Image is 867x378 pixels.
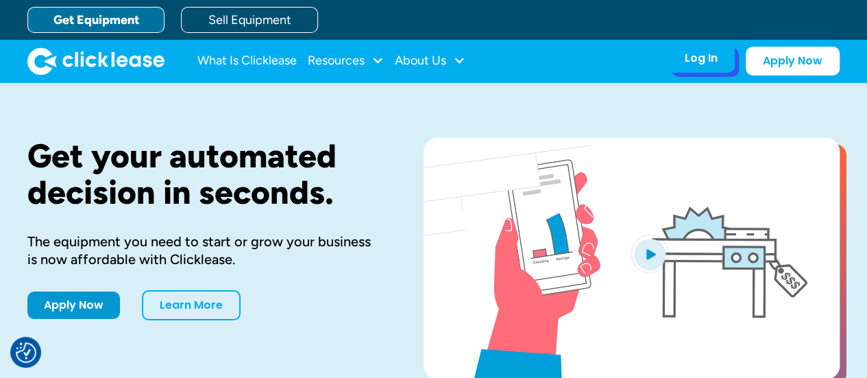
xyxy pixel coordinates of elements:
a: Apply Now [746,47,840,75]
a: home [27,47,164,75]
img: Blue play button logo on a light blue circular background [631,235,668,273]
div: The equipment you need to start or grow your business is now affordable with Clicklease. [27,233,380,268]
img: Revisit consent button [16,342,36,363]
a: What Is Clicklease [197,47,297,75]
img: Clicklease logo [27,47,164,75]
div: Resources [308,47,384,75]
button: Consent Preferences [16,342,36,363]
a: Apply Now [27,292,120,319]
a: Sell Equipment [181,7,318,33]
a: Get Equipment [27,7,164,33]
div: Log In [685,51,718,65]
a: Learn More [142,290,241,320]
h1: Get your automated decision in seconds. [27,138,380,211]
div: About Us [395,47,465,75]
